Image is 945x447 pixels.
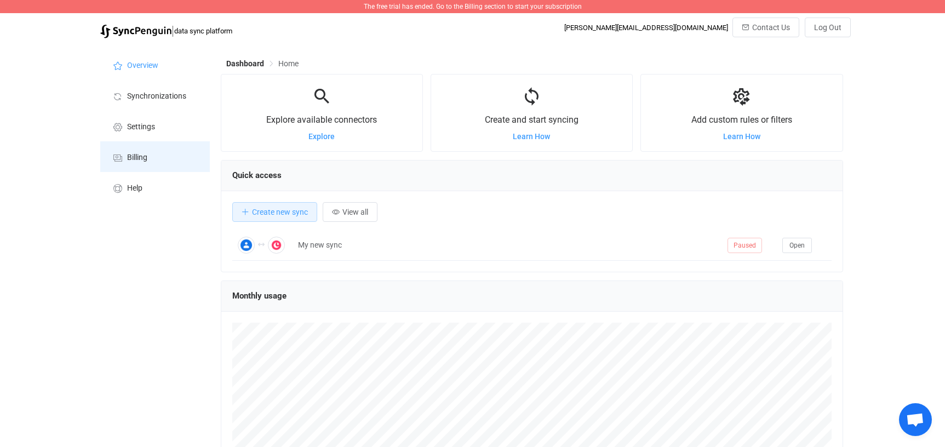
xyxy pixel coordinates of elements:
[127,61,158,70] span: Overview
[232,202,317,222] button: Create new sync
[814,23,841,32] span: Log Out
[342,208,368,216] span: View all
[100,25,171,38] img: syncpenguin.svg
[171,23,174,38] span: |
[127,153,147,162] span: Billing
[226,59,264,68] span: Dashboard
[364,3,582,10] span: The free trial has ended. Go to the Billing section to start your subscription
[232,170,282,180] span: Quick access
[100,23,232,38] a: |data sync platform
[513,132,550,141] a: Learn How
[782,238,812,253] button: Open
[100,49,210,80] a: Overview
[127,92,186,101] span: Synchronizations
[805,18,851,37] button: Log Out
[238,237,255,254] img: Google Contacts
[323,202,377,222] button: View all
[100,141,210,172] a: Billing
[252,208,308,216] span: Create new sync
[127,123,155,131] span: Settings
[226,60,299,67] div: Breadcrumb
[293,239,722,251] div: My new sync
[100,111,210,141] a: Settings
[174,27,232,35] span: data sync platform
[100,172,210,203] a: Help
[782,240,812,249] a: Open
[752,23,790,32] span: Contact Us
[278,59,299,68] span: Home
[232,291,287,301] span: Monthly usage
[899,403,932,436] div: Open chat
[127,184,142,193] span: Help
[728,238,762,253] span: Paused
[723,132,760,141] a: Learn How
[732,18,799,37] button: Contact Us
[485,114,579,125] span: Create and start syncing
[564,24,728,32] div: [PERSON_NAME][EMAIL_ADDRESS][DOMAIN_NAME]
[268,237,285,254] img: Copper CRM Contacts
[100,80,210,111] a: Synchronizations
[789,242,805,249] span: Open
[691,114,792,125] span: Add custom rules or filters
[308,132,335,141] a: Explore
[266,114,377,125] span: Explore available connectors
